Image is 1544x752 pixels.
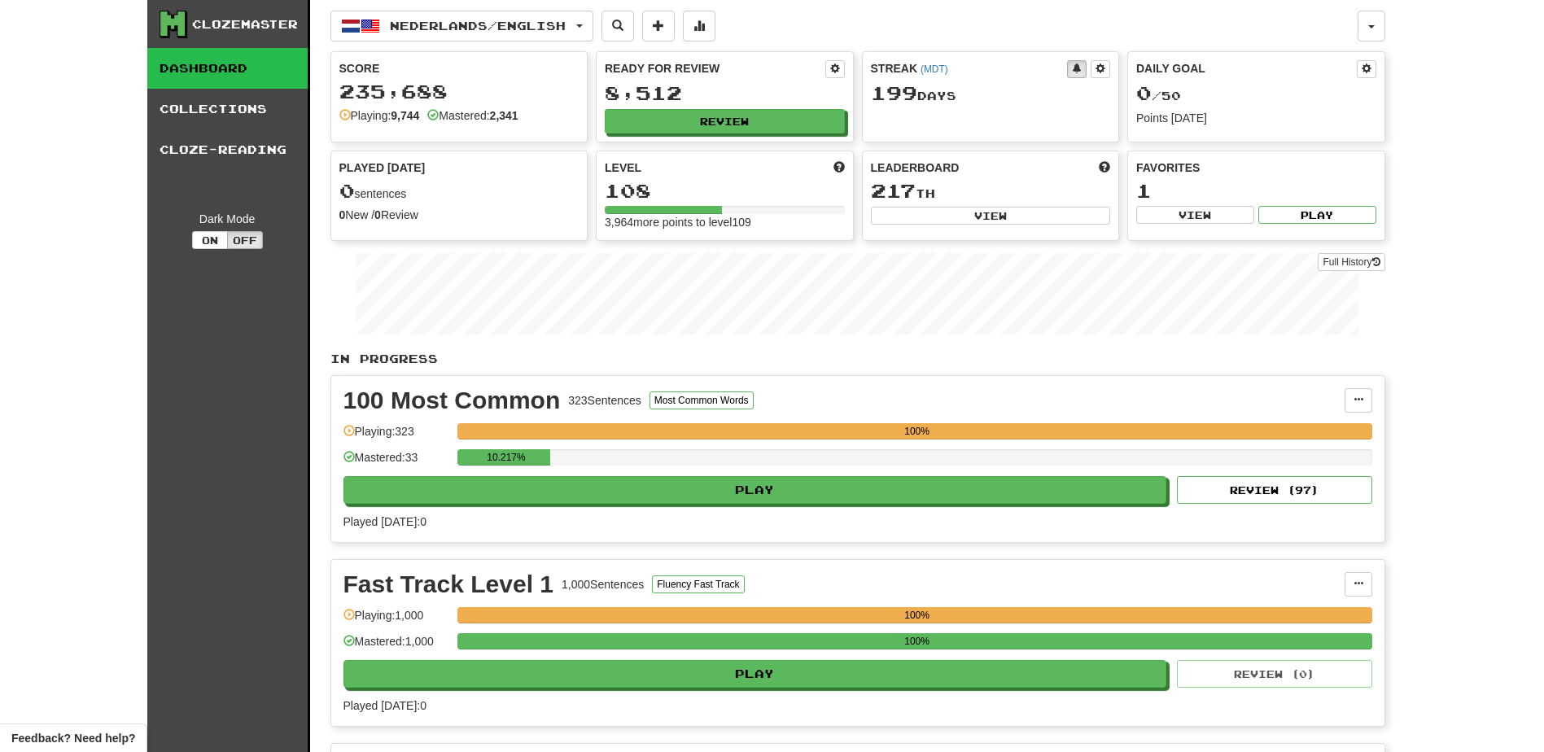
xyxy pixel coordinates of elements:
div: Day s [871,83,1111,104]
div: 323 Sentences [568,392,641,409]
strong: 2,341 [490,109,518,122]
button: Review (97) [1177,476,1372,504]
span: This week in points, UTC [1099,160,1110,176]
div: 108 [605,181,845,201]
span: / 50 [1136,89,1181,103]
div: 100% [462,423,1372,439]
span: 0 [339,179,355,202]
button: Fluency Fast Track [652,575,744,593]
button: View [871,207,1111,225]
span: 199 [871,81,917,104]
button: On [192,231,228,249]
button: Off [227,231,263,249]
span: 217 [871,179,916,202]
div: 100% [462,633,1372,649]
span: Open feedback widget [11,730,135,746]
a: Cloze-Reading [147,129,308,170]
a: Full History [1318,253,1384,271]
strong: 9,744 [391,109,419,122]
a: Collections [147,89,308,129]
button: Review (0) [1177,660,1372,688]
div: Dark Mode [160,211,295,227]
div: 100 Most Common [343,388,561,413]
p: In Progress [330,351,1385,367]
a: Dashboard [147,48,308,89]
strong: 0 [374,208,381,221]
div: 1,000 Sentences [562,576,644,592]
div: 10.217% [462,449,551,466]
span: Leaderboard [871,160,960,176]
div: Clozemaster [192,16,298,33]
div: 8,512 [605,83,845,103]
span: Nederlands / English [390,19,566,33]
div: th [871,181,1111,202]
div: sentences [339,181,580,202]
div: Playing: 323 [343,423,449,450]
strong: 0 [339,208,346,221]
button: More stats [683,11,715,42]
div: Streak [871,60,1068,77]
button: Review [605,109,845,133]
span: Played [DATE] [339,160,426,176]
div: Playing: 1,000 [343,607,449,634]
span: Played [DATE]: 0 [343,699,426,712]
div: 1 [1136,181,1376,201]
span: Played [DATE]: 0 [343,515,426,528]
div: 235,688 [339,81,580,102]
span: 0 [1136,81,1152,104]
button: Add sentence to collection [642,11,675,42]
div: Mastered: 33 [343,449,449,476]
button: Play [343,660,1167,688]
a: (MDT) [921,63,948,75]
div: 3,964 more points to level 109 [605,214,845,230]
div: Favorites [1136,160,1376,176]
button: Play [1258,206,1376,224]
div: Points [DATE] [1136,110,1376,126]
div: Fast Track Level 1 [343,572,554,597]
div: Score [339,60,580,77]
button: Nederlands/English [330,11,593,42]
div: Daily Goal [1136,60,1357,78]
span: Score more points to level up [833,160,845,176]
div: New / Review [339,207,580,223]
span: Level [605,160,641,176]
div: Mastered: 1,000 [343,633,449,660]
button: Play [343,476,1167,504]
div: Ready for Review [605,60,825,77]
div: Mastered: [427,107,518,124]
button: Most Common Words [650,391,754,409]
button: Search sentences [601,11,634,42]
div: Playing: [339,107,420,124]
button: View [1136,206,1254,224]
div: 100% [462,607,1372,623]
